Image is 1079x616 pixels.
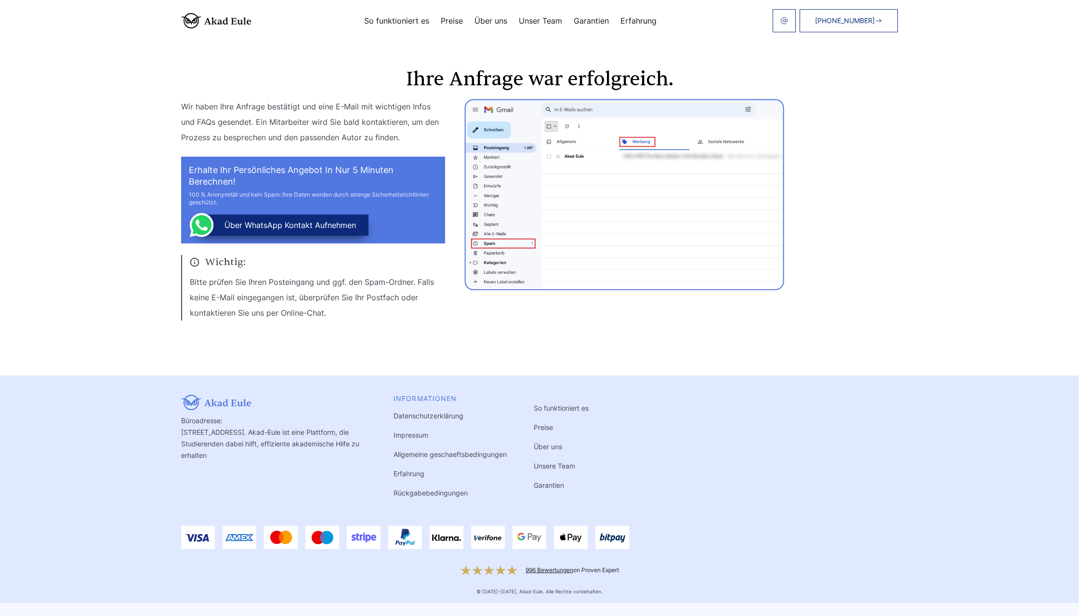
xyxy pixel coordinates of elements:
a: Über uns [534,442,562,451]
h2: Erhalte Ihr persönliches Angebot in nur 5 Minuten berechnen! [189,164,437,187]
a: Preise [534,423,553,431]
a: Unsere Team [534,462,575,470]
p: Wir haben Ihre Anfrage bestätigt und eine E-Mail mit wichtigen Infos und FAQs gesendet. Ein Mitar... [181,99,445,145]
a: Garantien [534,481,564,489]
img: thanks [464,99,784,290]
a: Garantien [574,17,609,25]
a: Impressum [394,431,428,439]
a: So funktioniert es [534,404,589,412]
div: Büroadresse: [STREET_ADDRESS]. Akad-Eule ist eine Plattform, die Studierenden dabei hilft, effizi... [181,395,367,499]
button: über WhatsApp Kontakt aufnehmen [196,214,368,236]
div: 100 % Anonymität und kein Spam: Ihre Daten werden durch strenge Sicherheitsrichtlinien geschützt. [189,191,437,206]
h1: Ihre Anfrage war erfolgreich. [181,70,898,89]
a: Preise [441,17,463,25]
div: INFORMATIONEN [394,395,507,402]
span: Wichtig: [190,255,445,269]
div: © [DATE]-[DATE], Akad-Eule. Alle Rechte vorbehalten. [181,588,898,595]
a: Datenschutzerklärung [394,412,463,420]
div: on Proven Expert [526,566,619,574]
span: [PHONE_NUMBER] [815,17,875,25]
a: Erfahrung [620,17,657,25]
a: Unser Team [519,17,562,25]
p: Bitte prüfen Sie Ihren Posteingang und ggf. den Spam-Ordner. Falls keine E-Mail eingegangen ist, ... [190,274,445,321]
a: Allgemeine geschaeftsbedingungen [394,450,507,458]
img: email [780,17,788,25]
a: [PHONE_NUMBER] [800,9,898,32]
a: Über uns [474,17,507,25]
img: logo [181,13,251,28]
a: So funktioniert es [364,17,429,25]
a: Erfahrung [394,469,424,478]
a: Rückgabebedingungen [394,489,468,497]
a: 996 Bewertungen [526,566,573,574]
